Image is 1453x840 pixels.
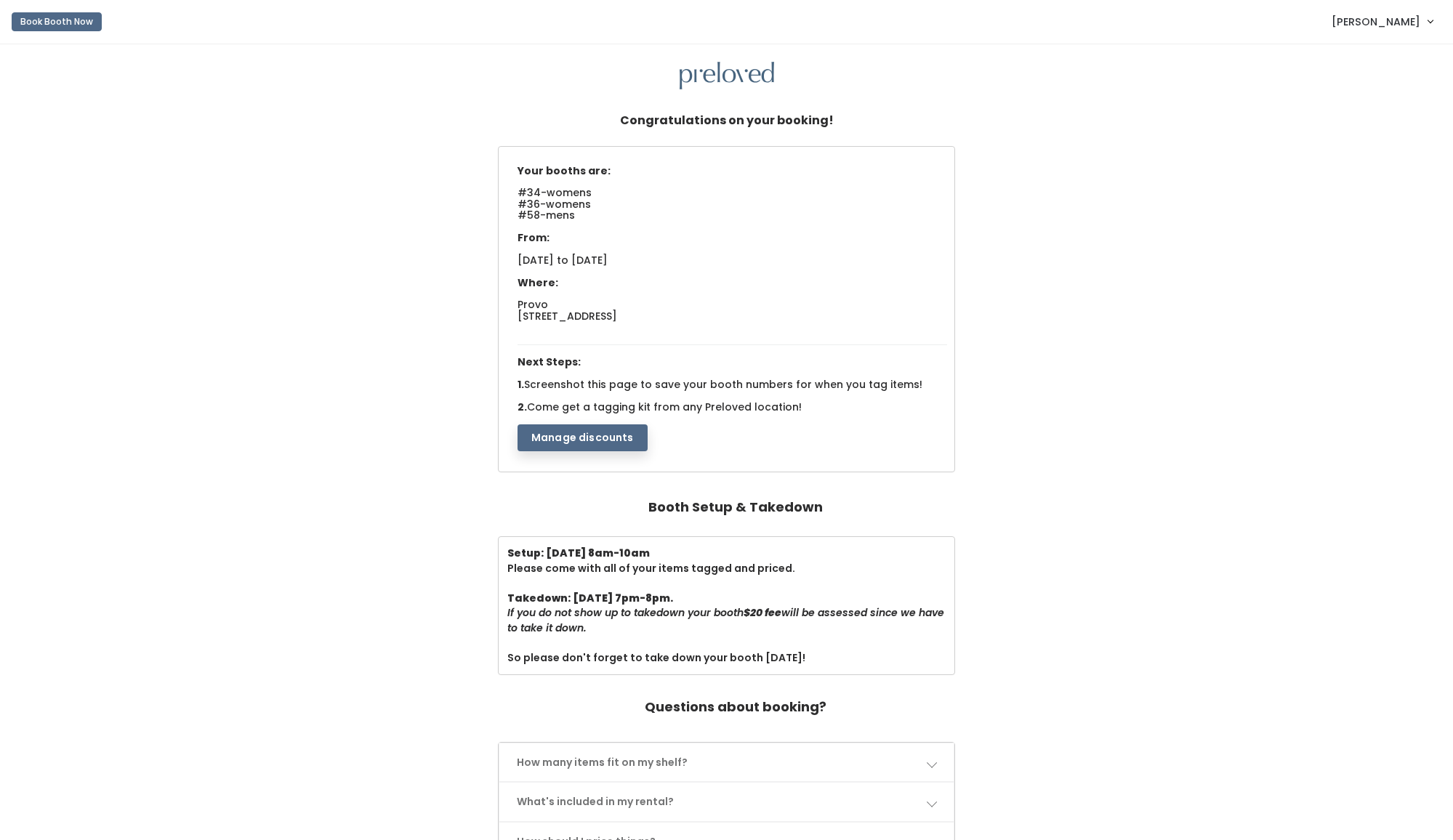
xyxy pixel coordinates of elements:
span: Screenshot this page to save your booth numbers for when you tag items! [524,377,922,392]
span: #34-womens [518,185,592,209]
div: Please come with all of your items tagged and priced. So please don't forget to take down your bo... [507,546,946,666]
b: Takedown: [DATE] 7pm-8pm. [507,591,673,605]
span: [DATE] to [DATE] [518,253,608,267]
a: [PERSON_NAME] [1317,6,1447,37]
a: What's included in my rental? [499,783,954,821]
a: Book Booth Now [12,6,102,38]
span: Where: [518,275,558,290]
h5: Congratulations on your booking! [620,107,834,134]
a: How many items fit on my shelf? [499,743,954,782]
span: #36-womens [518,197,591,220]
span: [PERSON_NAME] [1332,14,1420,30]
span: #58-mens [518,208,575,231]
span: Come get a tagging kit from any Preloved location! [527,400,802,414]
span: From: [518,230,550,245]
a: Manage discounts [518,429,648,444]
button: Manage discounts [518,424,648,452]
button: Book Booth Now [12,12,102,31]
i: If you do not show up to takedown your booth will be assessed since we have to take it down. [507,605,944,635]
h4: Questions about booking? [645,692,826,722]
div: 1. 2. [510,158,954,452]
h4: Booth Setup & Takedown [648,493,823,522]
img: preloved logo [680,62,774,90]
span: Next Steps: [518,355,581,369]
b: $20 fee [744,605,781,620]
span: Provo [STREET_ADDRESS] [518,297,617,323]
span: Your booths are: [518,163,611,178]
b: Setup: [DATE] 8am-10am [507,546,650,560]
